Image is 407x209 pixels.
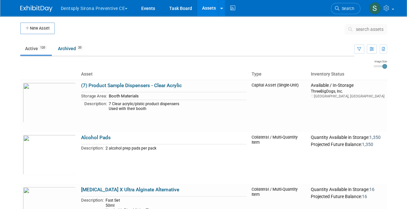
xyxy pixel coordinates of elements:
[79,69,249,80] th: Asset
[81,100,107,112] td: Description:
[20,42,52,55] a: Active120
[331,3,360,14] a: Search
[109,102,247,112] div: 7 Clear acrylic/plstic product dispensers Used with their booth
[249,80,308,132] td: Capital Asset (Single-Unit)
[107,92,247,100] td: Booth Materials
[106,146,247,151] div: 2 alcohol prep pads per pack
[81,144,104,152] td: Description:
[310,141,384,148] div: Projected Future Balance:
[249,69,308,80] th: Type
[310,135,384,141] div: Quantity Available in Storage:
[310,94,384,99] div: [GEOGRAPHIC_DATA], [GEOGRAPHIC_DATA]
[81,94,107,98] span: Storage Area:
[310,83,384,88] div: Available / In-Storage
[345,24,387,34] button: search assets
[38,45,47,50] span: 120
[356,27,384,32] span: search assets
[310,88,384,94] div: ThreeBigDogs, Inc.
[369,2,381,14] img: Samantha Meyers
[362,194,367,199] span: 16
[76,45,83,50] span: 20
[81,83,182,88] a: (7) Product Sample Dispensers - Clear Acrylic
[20,5,52,12] img: ExhibitDay
[374,59,387,63] div: Image Size
[369,135,380,140] span: 1,350
[310,193,384,200] div: Projected Future Balance:
[362,142,373,147] span: 1,350
[339,6,354,11] span: Search
[81,135,111,141] a: Alcohol Pads
[20,23,55,34] button: New Asset
[369,187,374,192] span: 16
[81,187,179,193] a: [MEDICAL_DATA] X Ultra Alginate Alternative
[310,187,384,193] div: Quantity Available in Storage:
[249,132,308,184] td: Collateral / Multi-Quantity Item
[53,42,88,55] a: Archived20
